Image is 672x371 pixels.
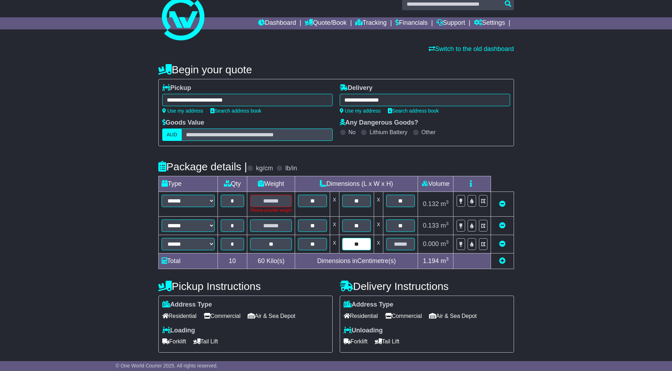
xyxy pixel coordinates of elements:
[436,17,465,29] a: Support
[349,129,356,136] label: No
[115,363,218,369] span: © One World Courier 2025. All rights reserved.
[395,17,428,29] a: Financials
[429,310,477,321] span: Air & Sea Depot
[374,217,383,235] td: x
[446,256,449,262] sup: 3
[441,200,449,207] span: m
[295,253,418,269] td: Dimensions in Centimetre(s)
[218,253,247,269] td: 10
[162,327,195,335] label: Loading
[248,310,295,321] span: Air & Sea Depot
[285,165,297,172] label: lb/in
[158,280,333,292] h4: Pickup Instructions
[340,119,418,127] label: Any Dangerous Goods?
[385,310,422,321] span: Commercial
[344,327,383,335] label: Unloading
[305,17,346,29] a: Quote/Book
[193,336,218,347] span: Tail Lift
[423,240,439,247] span: 0.000
[204,310,241,321] span: Commercial
[374,192,383,217] td: x
[418,176,453,192] td: Volume
[340,108,381,114] a: Use my address
[295,176,418,192] td: Dimensions (L x W x H)
[210,108,261,114] a: Search address book
[158,176,218,192] td: Type
[446,239,449,245] sup: 3
[446,221,449,226] sup: 3
[344,301,394,309] label: Address Type
[247,176,295,192] td: Weight
[369,129,407,136] label: Lithium Battery
[158,64,514,75] h4: Begin your quote
[344,310,378,321] span: Residential
[158,161,247,172] h4: Package details |
[474,17,505,29] a: Settings
[499,222,506,229] a: Remove this item
[441,240,449,247] span: m
[330,235,339,253] td: x
[423,222,439,229] span: 0.133
[499,200,506,207] a: Remove this item
[247,253,295,269] td: Kilo(s)
[374,235,383,253] td: x
[162,129,182,141] label: AUD
[218,176,247,192] td: Qty
[250,207,292,213] div: Please provide weight
[423,257,439,264] span: 1.194
[258,257,265,264] span: 60
[388,108,439,114] a: Search address book
[499,240,506,247] a: Remove this item
[162,84,191,92] label: Pickup
[340,280,514,292] h4: Delivery Instructions
[158,253,218,269] td: Total
[441,222,449,229] span: m
[330,217,339,235] td: x
[355,17,386,29] a: Tracking
[422,129,436,136] label: Other
[330,192,339,217] td: x
[375,336,400,347] span: Tail Lift
[162,301,212,309] label: Address Type
[499,257,506,264] a: Add new item
[258,17,296,29] a: Dashboard
[441,257,449,264] span: m
[256,165,273,172] label: kg/cm
[162,119,204,127] label: Goods Value
[446,199,449,205] sup: 3
[162,108,203,114] a: Use my address
[162,336,186,347] span: Forklift
[423,200,439,207] span: 0.132
[340,84,373,92] label: Delivery
[429,45,514,52] a: Switch to the old dashboard
[162,310,197,321] span: Residential
[344,336,368,347] span: Forklift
